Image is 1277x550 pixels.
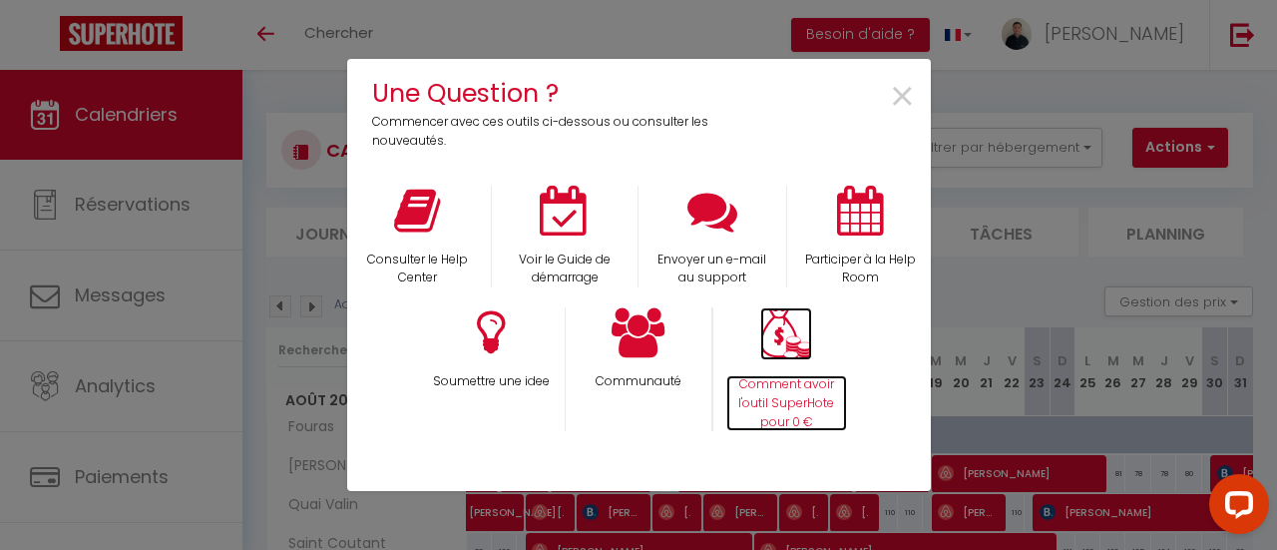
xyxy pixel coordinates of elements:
iframe: LiveChat chat widget [1193,466,1277,550]
p: Voir le Guide de démarrage [505,251,625,288]
p: Comment avoir l'outil SuperHote pour 0 € [726,375,847,432]
p: Commencer avec ces outils ci-dessous ou consulter les nouveautés. [372,113,722,151]
button: Close [889,75,916,120]
p: Communauté [579,372,698,391]
p: Participer à la Help Room [800,251,921,288]
p: Consulter le Help Center [357,251,479,288]
span: × [889,66,916,129]
p: Soumettre une idee [430,372,552,391]
img: Money bag [760,307,812,360]
h4: Une Question ? [372,74,722,113]
p: Envoyer un e-mail au support [651,251,773,288]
